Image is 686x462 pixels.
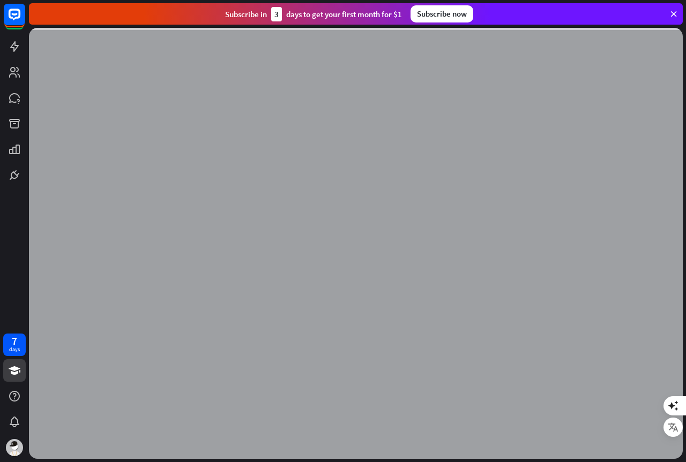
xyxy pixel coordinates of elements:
div: days [9,346,20,353]
div: Subscribe in days to get your first month for $1 [225,7,402,21]
a: 7 days [3,334,26,356]
div: 7 [12,336,17,346]
div: 3 [271,7,282,21]
div: Subscribe now [411,5,473,22]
